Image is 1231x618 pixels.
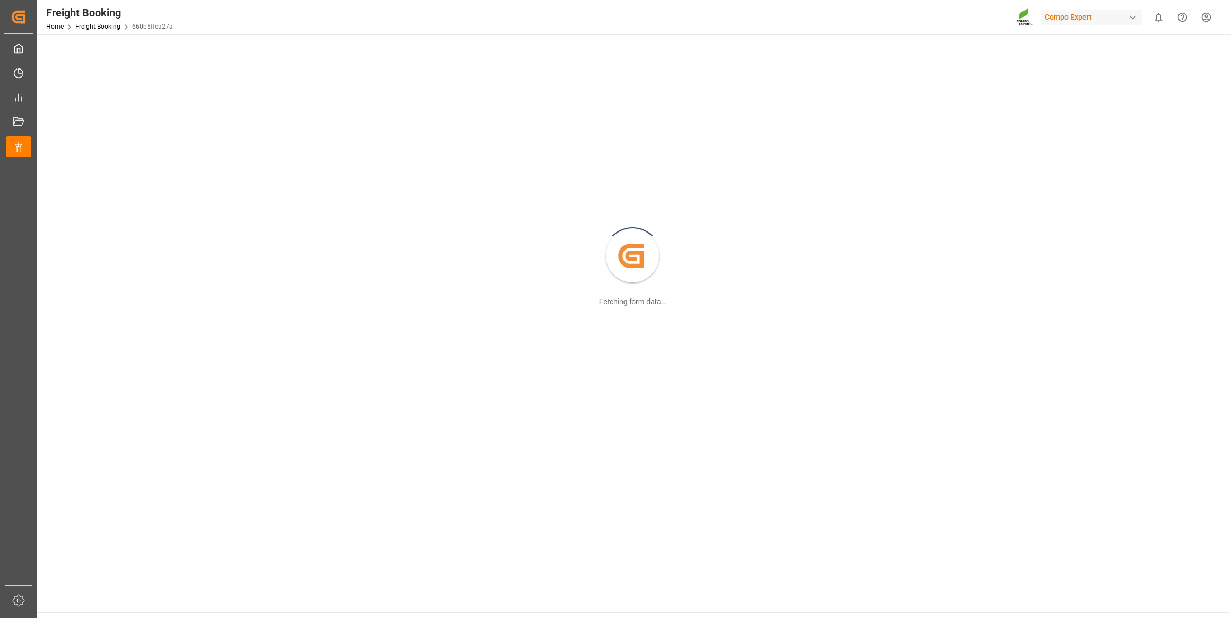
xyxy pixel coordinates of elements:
button: Compo Expert [1041,7,1147,27]
a: Home [46,23,64,30]
img: Screenshot%202023-09-29%20at%2010.02.21.png_1712312052.png [1016,8,1033,27]
button: show 0 new notifications [1147,5,1171,29]
button: Help Center [1171,5,1194,29]
div: Compo Expert [1041,10,1142,25]
div: Fetching form data... [599,296,667,307]
div: Freight Booking [46,5,173,21]
a: Freight Booking [75,23,120,30]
